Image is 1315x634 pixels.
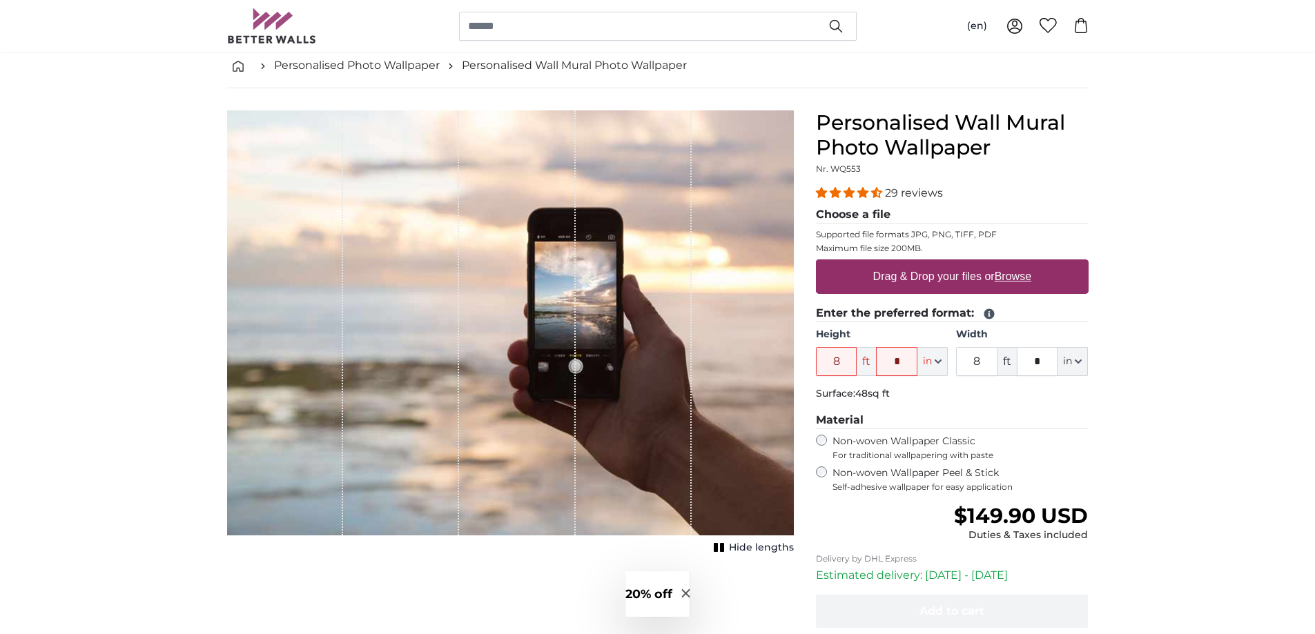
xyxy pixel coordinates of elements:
[995,270,1031,282] u: Browse
[954,503,1088,528] span: $149.90 USD
[710,538,794,557] button: Hide lengths
[227,8,317,43] img: Betterwalls
[832,482,1089,493] span: Self-adhesive wallpaper for easy application
[832,450,1089,461] span: For traditional wallpapering with paste
[816,164,861,174] span: Nr. WQ553
[816,328,948,341] label: Height
[923,355,932,368] span: in
[956,328,1088,341] label: Width
[816,243,1089,254] p: Maximum file size 200MB.
[729,541,794,555] span: Hide lengths
[816,206,1089,224] legend: Choose a file
[919,604,984,617] span: Add to cart
[227,43,1089,88] nav: breadcrumbs
[462,57,687,74] a: Personalised Wall Mural Photo Wallpaper
[832,466,1089,493] label: Non-woven Wallpaper Peel & Stick
[997,347,1017,376] span: ft
[867,263,1036,290] label: Drag & Drop your files or
[917,347,948,376] button: in
[816,305,1089,322] legend: Enter the preferred format:
[1063,355,1072,368] span: in
[857,347,876,376] span: ft
[832,435,1089,461] label: Non-woven Wallpaper Classic
[816,595,1089,628] button: Add to cart
[885,186,943,199] span: 29 reviews
[816,229,1089,240] p: Supported file formats JPG, PNG, TIFF, PDF
[816,110,1089,160] h1: Personalised Wall Mural Photo Wallpaper
[816,387,1089,401] p: Surface:
[816,553,1089,564] p: Delivery by DHL Express
[816,567,1089,584] p: Estimated delivery: [DATE] - [DATE]
[227,110,794,557] div: 1 of 1
[855,387,890,399] span: 48sq ft
[954,528,1088,542] div: Duties & Taxes included
[816,412,1089,429] legend: Material
[816,186,885,199] span: 4.34 stars
[274,57,440,74] a: Personalised Photo Wallpaper
[956,14,998,39] button: (en)
[1058,347,1088,376] button: in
